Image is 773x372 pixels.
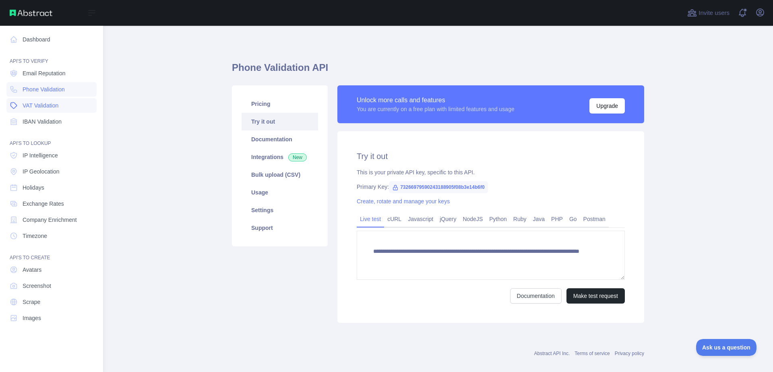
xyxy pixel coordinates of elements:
span: Company Enrichment [23,216,77,224]
a: Try it out [242,113,318,130]
span: New [288,153,307,161]
a: Scrape [6,295,97,309]
div: API'S TO CREATE [6,245,97,261]
span: Phone Validation [23,85,65,93]
span: Images [23,314,41,322]
a: Javascript [405,213,436,225]
a: Go [566,213,580,225]
a: IP Geolocation [6,164,97,179]
a: Usage [242,184,318,201]
span: Holidays [23,184,44,192]
a: cURL [384,213,405,225]
a: Live test [357,213,384,225]
span: Invite users [699,8,730,18]
a: Timezone [6,229,97,243]
a: Avatars [6,262,97,277]
div: This is your private API key, specific to this API. [357,168,625,176]
a: Screenshot [6,279,97,293]
a: PHP [548,213,566,225]
a: Documentation [510,288,562,304]
a: Settings [242,201,318,219]
div: You are currently on a free plan with limited features and usage [357,105,515,113]
a: Integrations New [242,148,318,166]
a: Create, rotate and manage your keys [357,198,450,205]
h1: Phone Validation API [232,61,644,81]
button: Invite users [686,6,731,19]
span: Avatars [23,266,41,274]
a: Bulk upload (CSV) [242,166,318,184]
span: Timezone [23,232,47,240]
a: Email Reputation [6,66,97,81]
button: Upgrade [589,98,625,114]
div: Primary Key: [357,183,625,191]
a: Python [486,213,510,225]
h2: Try it out [357,151,625,162]
span: VAT Validation [23,101,58,110]
a: Postman [580,213,609,225]
a: Dashboard [6,32,97,47]
a: Documentation [242,130,318,148]
a: Exchange Rates [6,196,97,211]
a: Terms of service [575,351,610,356]
a: VAT Validation [6,98,97,113]
div: API'S TO VERIFY [6,48,97,64]
a: Pricing [242,95,318,113]
a: IP Intelligence [6,148,97,163]
a: Images [6,311,97,325]
button: Make test request [566,288,625,304]
a: Privacy policy [615,351,644,356]
img: Abstract API [10,10,52,16]
div: Unlock more calls and features [357,95,515,105]
a: Company Enrichment [6,213,97,227]
span: 73266979590243188905f08b3e14b6f0 [389,181,488,193]
span: Exchange Rates [23,200,64,208]
span: Email Reputation [23,69,66,77]
span: Scrape [23,298,40,306]
span: IBAN Validation [23,118,62,126]
div: API'S TO LOOKUP [6,130,97,147]
a: Ruby [510,213,530,225]
a: IBAN Validation [6,114,97,129]
a: Support [242,219,318,237]
a: Java [530,213,548,225]
a: jQuery [436,213,459,225]
span: Screenshot [23,282,51,290]
span: IP Geolocation [23,167,60,176]
span: IP Intelligence [23,151,58,159]
a: Abstract API Inc. [534,351,570,356]
a: Holidays [6,180,97,195]
iframe: Toggle Customer Support [696,339,757,356]
a: NodeJS [459,213,486,225]
a: Phone Validation [6,82,97,97]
